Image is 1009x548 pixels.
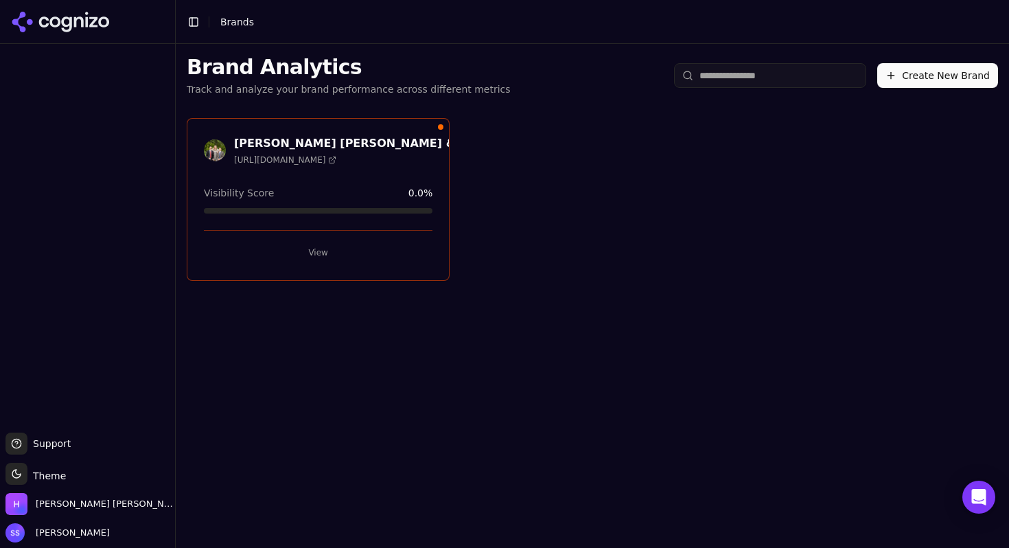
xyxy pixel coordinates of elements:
[204,139,226,161] img: Hadfield Stieben & Doutt
[30,527,110,539] span: [PERSON_NAME]
[27,470,66,481] span: Theme
[877,63,998,88] button: Create New Brand
[408,186,433,200] span: 0.0 %
[234,155,336,165] span: [URL][DOMAIN_NAME]
[220,16,254,27] span: Brands
[36,498,176,510] span: Hadfield Stieben & Doutt
[5,523,25,543] img: Sara Stieben
[204,186,274,200] span: Visibility Score
[27,437,71,450] span: Support
[220,15,254,29] nav: breadcrumb
[5,493,27,515] img: Hadfield Stieben & Doutt
[5,523,110,543] button: Open user button
[234,135,561,152] h3: [PERSON_NAME] [PERSON_NAME] & [PERSON_NAME]
[187,55,511,80] h1: Brand Analytics
[187,82,511,96] p: Track and analyze your brand performance across different metrics
[5,493,176,515] button: Open organization switcher
[962,481,995,514] div: Open Intercom Messenger
[204,242,432,264] button: View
